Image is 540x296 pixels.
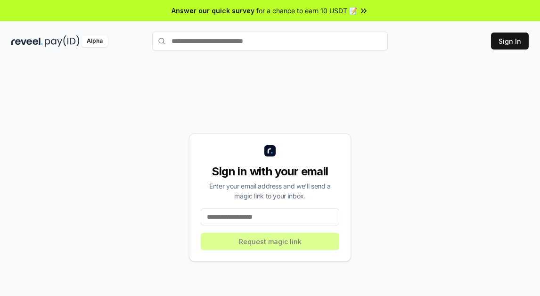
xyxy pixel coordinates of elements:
img: logo_small [264,145,276,156]
img: reveel_dark [11,35,43,47]
span: Answer our quick survey [172,6,254,16]
div: Alpha [82,35,108,47]
span: for a chance to earn 10 USDT 📝 [256,6,357,16]
div: Enter your email address and we’ll send a magic link to your inbox. [201,181,339,201]
img: pay_id [45,35,80,47]
div: Sign in with your email [201,164,339,179]
button: Sign In [491,33,529,49]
